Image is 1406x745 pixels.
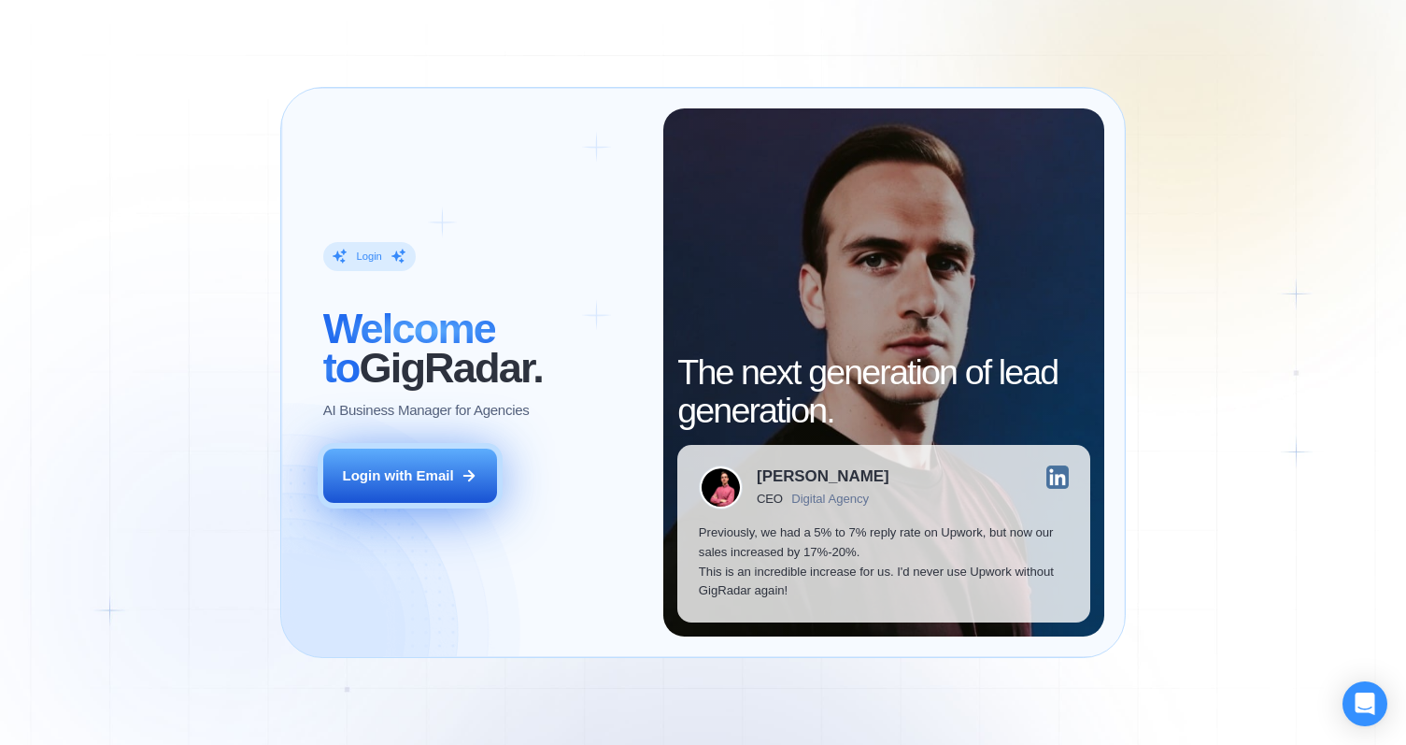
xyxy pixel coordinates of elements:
[356,250,381,264] div: Login
[699,523,1069,601] p: Previously, we had a 5% to 7% reply rate on Upwork, but now our sales increased by 17%-20%. This ...
[677,353,1090,431] h2: The next generation of lead generation.
[757,469,889,485] div: [PERSON_NAME]
[323,309,643,387] h2: ‍ GigRadar.
[323,449,497,503] button: Login with Email
[343,466,454,486] div: Login with Email
[757,492,783,506] div: CEO
[791,492,869,506] div: Digital Agency
[1342,681,1387,726] div: Open Intercom Messenger
[323,305,495,391] span: Welcome to
[323,401,530,421] p: AI Business Manager for Agencies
